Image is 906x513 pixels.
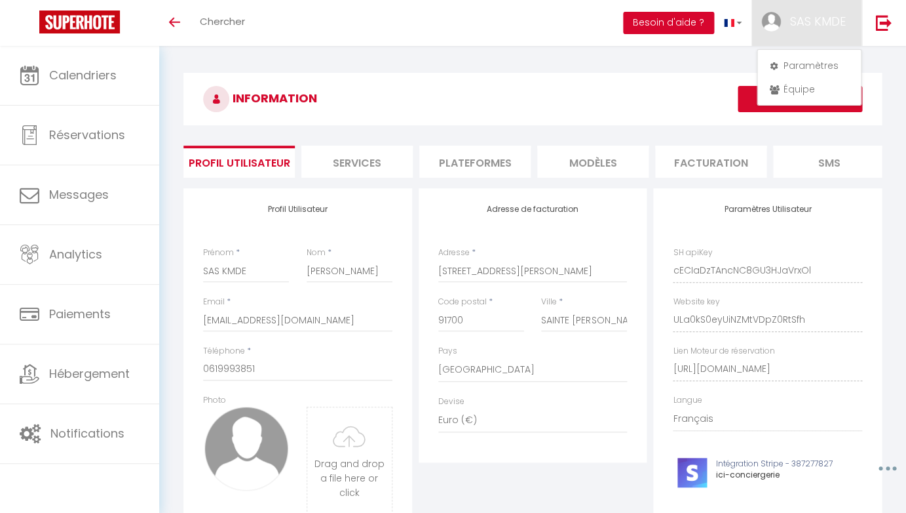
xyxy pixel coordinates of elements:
[203,345,245,358] label: Téléphone
[203,296,225,308] label: Email
[773,146,884,178] li: SMS
[761,54,858,77] a: Paramètres
[875,14,892,31] img: logout
[10,5,50,45] button: Ouvrir le widget de chat LiveChat
[49,365,130,382] span: Hébergement
[673,205,862,214] h4: Paramètres Utilisateur
[419,146,531,178] li: Plateformes
[200,14,245,28] span: Chercher
[438,345,457,358] label: Pays
[438,247,470,259] label: Adresse
[49,127,125,143] span: Réservations
[655,146,766,178] li: Facturation
[49,186,109,203] span: Messages
[537,146,649,178] li: MODÈLES
[673,247,712,259] label: SH apiKey
[673,345,774,358] label: Lien Moteur de réservation
[49,67,117,83] span: Calendriers
[673,394,702,407] label: Langue
[307,247,326,259] label: Nom
[49,246,102,262] span: Analytics
[673,296,719,308] label: Website key
[301,146,413,178] li: Services
[438,396,464,408] label: Devise
[49,306,111,322] span: Paiements
[738,86,862,112] button: Enregistrer
[541,296,557,308] label: Ville
[203,394,226,407] label: Photo
[438,205,628,214] h4: Adresse de facturation
[715,469,779,480] span: ici-conciergerie
[761,12,781,31] img: ...
[50,425,124,441] span: Notifications
[183,146,295,178] li: Profil Utilisateur
[677,458,707,487] img: stripe-logo.jpeg
[183,73,882,125] h3: INFORMATION
[203,205,392,214] h4: Profil Utilisateur
[789,13,845,30] span: SAS KMDE
[761,78,858,100] a: Équipe
[623,12,714,34] button: Besoin d'aide ?
[438,296,487,308] label: Code postal
[204,407,288,491] img: avatar.png
[715,458,848,470] p: Intégration Stripe - 387277827
[203,247,234,259] label: Prénom
[39,10,120,33] img: Super Booking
